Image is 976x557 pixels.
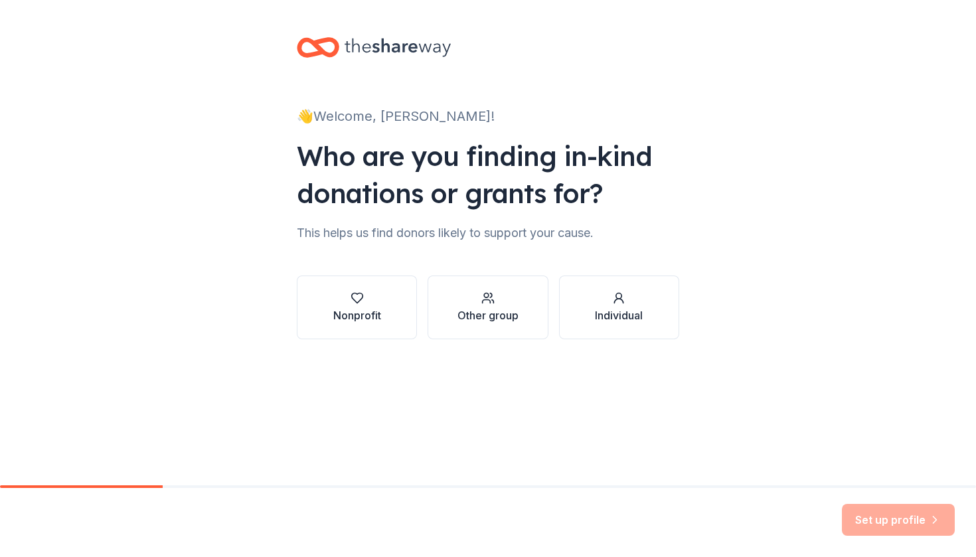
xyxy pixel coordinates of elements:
div: This helps us find donors likely to support your cause. [297,222,679,244]
button: Other group [428,276,548,339]
div: Other group [457,307,519,323]
button: Nonprofit [297,276,417,339]
div: 👋 Welcome, [PERSON_NAME]! [297,106,679,127]
div: Nonprofit [333,307,381,323]
button: Individual [559,276,679,339]
div: Individual [595,307,643,323]
div: Who are you finding in-kind donations or grants for? [297,137,679,212]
